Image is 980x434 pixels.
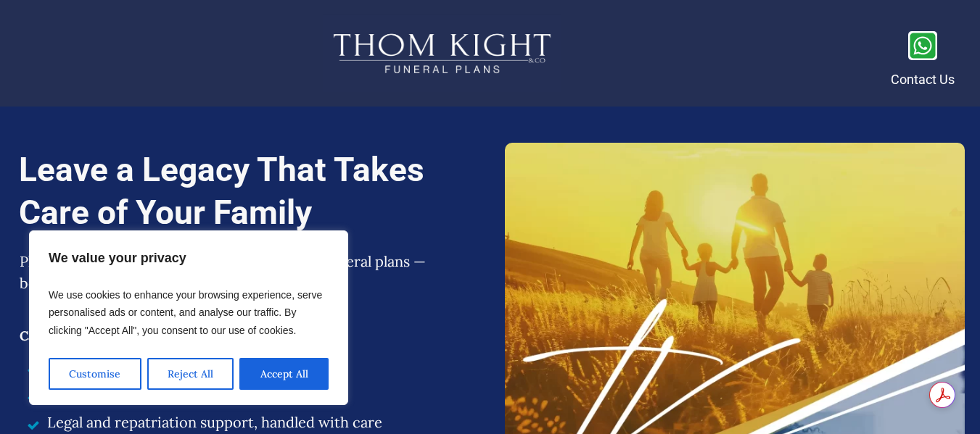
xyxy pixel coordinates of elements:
[147,358,234,390] button: Reject All
[47,412,382,433] span: Legal and repatriation support, handled with care
[20,251,476,309] p: Plan [DATE] for their [DATE] with affordable funeral plans — because your family deserves to be c...
[239,358,329,390] button: Accept All
[891,68,955,91] p: Contact Us
[49,358,141,390] button: Customise
[19,149,490,250] h1: Leave a Legacy That Takes Care of Your Family
[29,230,348,406] div: We value your privacy
[49,246,329,274] p: We value your privacy
[20,327,293,344] span: Cash-Back Funeral Cover from R150/month
[49,283,329,347] p: We use cookies to enhance your browsing experience, serve personalised ads or content, and analys...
